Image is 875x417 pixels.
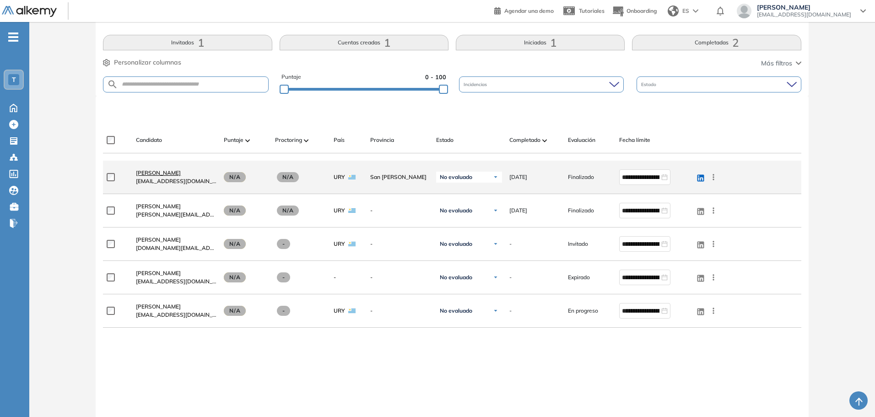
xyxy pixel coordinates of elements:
button: Más filtros [761,59,801,68]
span: Invitado [568,240,588,248]
span: Finalizado [568,173,594,181]
span: [EMAIL_ADDRESS][DOMAIN_NAME] [136,277,216,286]
span: Proctoring [275,136,302,144]
img: URY [348,174,356,180]
span: [PERSON_NAME] [136,303,181,310]
span: - [370,273,429,282]
span: Provincia [370,136,394,144]
span: - [509,307,512,315]
span: [PERSON_NAME] [136,270,181,276]
iframe: Chat Widget [710,311,875,417]
span: No evaluado [440,274,472,281]
span: N/A [224,306,246,316]
span: URY [334,173,345,181]
a: [PERSON_NAME] [136,236,216,244]
img: Ícono de flecha [493,208,498,213]
span: Tutoriales [579,7,605,14]
span: ES [682,7,689,15]
span: N/A [277,206,299,216]
div: Incidencias [459,76,624,92]
span: No evaluado [440,307,472,314]
img: [missing "en.ARROW_ALT" translation] [304,139,308,142]
span: Más filtros [761,59,792,68]
span: [DATE] [509,173,527,181]
span: Completado [509,136,540,144]
img: Logo [2,6,57,17]
span: - [277,272,290,282]
span: [DATE] [509,206,527,215]
i: - [8,36,18,38]
img: world [668,5,679,16]
span: Fecha límite [619,136,650,144]
span: - [370,240,429,248]
img: [missing "en.ARROW_ALT" translation] [245,139,250,142]
span: N/A [224,172,246,182]
span: - [277,239,290,249]
span: 0 - 100 [425,73,446,81]
button: Cuentas creadas1 [280,35,448,50]
span: [EMAIL_ADDRESS][DOMAIN_NAME] [136,311,216,319]
span: [EMAIL_ADDRESS][DOMAIN_NAME] [136,177,216,185]
button: Iniciadas1 [456,35,625,50]
a: [PERSON_NAME] [136,169,216,177]
button: Onboarding [612,1,657,21]
span: Personalizar columnas [114,58,181,67]
button: Completadas2 [632,35,801,50]
span: URY [334,240,345,248]
span: Puntaje [224,136,243,144]
span: Incidencias [464,81,489,88]
button: Invitados1 [103,35,272,50]
span: T [12,76,16,83]
span: Onboarding [627,7,657,14]
span: N/A [224,272,246,282]
button: Personalizar columnas [103,58,181,67]
div: Estado [637,76,801,92]
span: San [PERSON_NAME] [370,173,429,181]
span: Estado [436,136,454,144]
img: URY [348,308,356,314]
img: Ícono de flecha [493,241,498,247]
span: Evaluación [568,136,595,144]
span: - [370,307,429,315]
a: [PERSON_NAME] [136,202,216,211]
img: arrow [693,9,698,13]
div: Widget de chat [710,311,875,417]
img: Ícono de flecha [493,174,498,180]
span: [PERSON_NAME][EMAIL_ADDRESS][DOMAIN_NAME] [136,211,216,219]
span: [EMAIL_ADDRESS][DOMAIN_NAME] [757,11,851,18]
img: URY [348,241,356,247]
img: Ícono de flecha [493,308,498,314]
span: N/A [224,239,246,249]
img: SEARCH_ALT [107,79,118,90]
span: - [370,206,429,215]
img: URY [348,208,356,213]
span: - [334,273,336,282]
span: URY [334,206,345,215]
span: [PERSON_NAME] [136,236,181,243]
span: - [509,273,512,282]
span: Expirado [568,273,590,282]
span: No evaluado [440,240,472,248]
span: No evaluado [440,173,472,181]
span: País [334,136,345,144]
span: Puntaje [281,73,301,81]
span: En progreso [568,307,598,315]
span: - [277,306,290,316]
span: No evaluado [440,207,472,214]
a: [PERSON_NAME] [136,303,216,311]
span: - [509,240,512,248]
span: N/A [277,172,299,182]
a: [PERSON_NAME] [136,269,216,277]
span: [PERSON_NAME] [757,4,851,11]
span: Estado [641,81,658,88]
span: [PERSON_NAME] [136,169,181,176]
span: [PERSON_NAME] [136,203,181,210]
a: Agendar una demo [494,5,554,16]
span: URY [334,307,345,315]
img: Ícono de flecha [493,275,498,280]
span: [DOMAIN_NAME][EMAIL_ADDRESS][DOMAIN_NAME] [136,244,216,252]
span: Agendar una demo [504,7,554,14]
span: N/A [224,206,246,216]
span: Finalizado [568,206,594,215]
img: [missing "en.ARROW_ALT" translation] [542,139,547,142]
